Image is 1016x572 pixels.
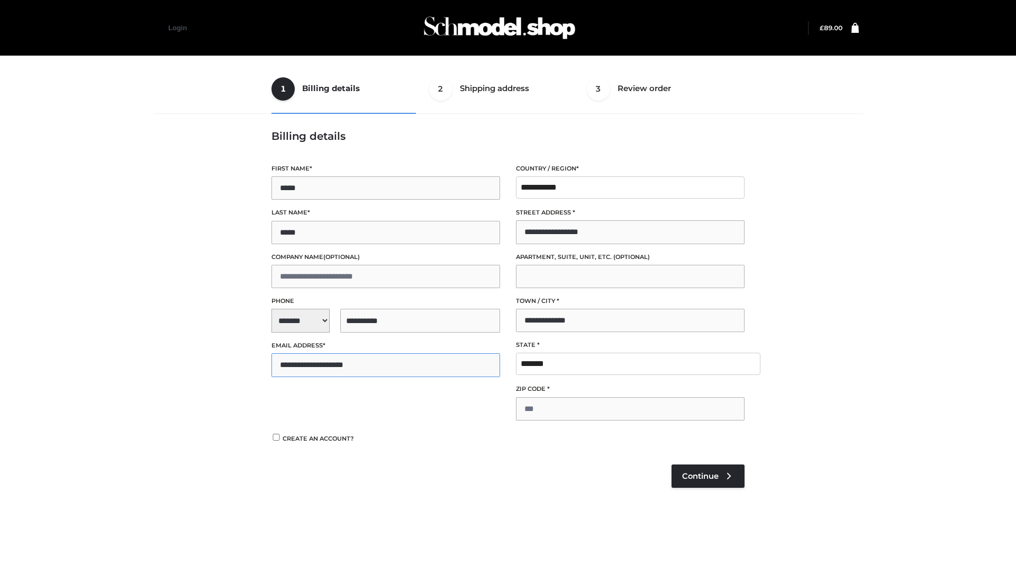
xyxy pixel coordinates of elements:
label: Company name [271,252,500,262]
a: Login [168,24,187,32]
label: First name [271,164,500,174]
input: Create an account? [271,434,281,441]
label: Apartment, suite, unit, etc. [516,252,745,262]
label: Last name [271,208,500,218]
label: Country / Region [516,164,745,174]
span: (optional) [613,253,650,261]
img: Schmodel Admin 964 [420,7,579,49]
a: £89.00 [820,24,842,32]
label: ZIP Code [516,384,745,394]
span: (optional) [323,253,360,261]
label: Town / City [516,296,745,306]
label: Street address [516,208,745,218]
label: Phone [271,296,500,306]
a: Continue [672,464,745,488]
span: Create an account? [283,435,354,442]
h3: Billing details [271,130,745,142]
bdi: 89.00 [820,24,842,32]
label: State [516,340,745,350]
span: Continue [682,471,719,481]
label: Email address [271,341,500,351]
span: £ [820,24,824,32]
